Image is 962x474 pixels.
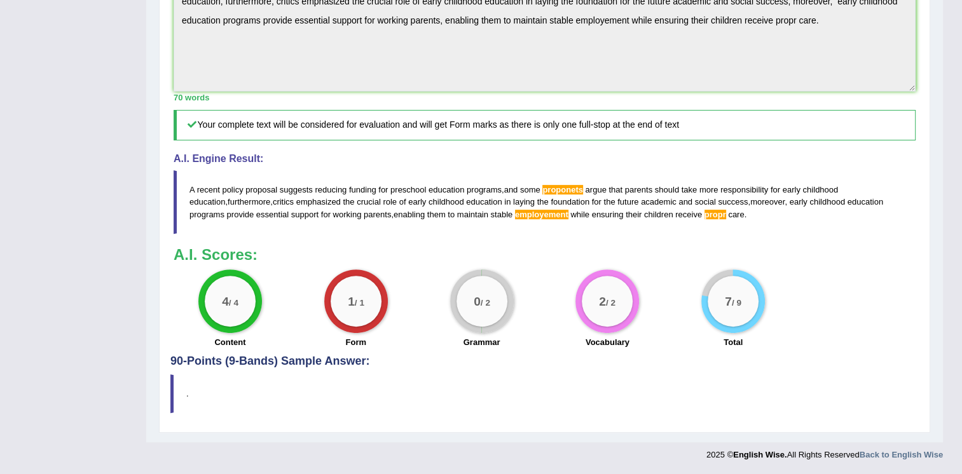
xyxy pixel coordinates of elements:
[467,185,502,194] span: programs
[732,297,741,307] small: / 9
[229,297,238,307] small: / 4
[718,197,748,207] span: success
[345,336,366,348] label: Form
[724,336,743,348] label: Total
[214,336,245,348] label: Content
[728,210,744,219] span: care
[606,297,615,307] small: / 2
[227,210,254,219] span: provide
[655,185,679,194] span: should
[174,91,916,104] div: 70 words
[343,197,354,207] span: the
[394,210,425,219] span: enabling
[357,197,381,207] span: crucial
[474,294,481,308] big: 0
[725,294,732,308] big: 7
[280,185,313,194] span: suggests
[222,294,229,308] big: 4
[586,336,629,348] label: Vocabulary
[174,246,258,263] b: A.I. Scores:
[245,185,277,194] span: proposal
[348,294,355,308] big: 1
[222,185,243,194] span: policy
[585,185,606,194] span: argue
[675,210,702,219] span: receive
[480,297,490,307] small: / 2
[551,197,589,207] span: foundation
[625,185,652,194] span: parents
[296,197,341,207] span: emphasized
[189,210,224,219] span: programs
[197,185,220,194] span: recent
[349,185,376,194] span: funding
[383,197,397,207] span: role
[504,185,518,194] span: and
[429,197,464,207] span: childhood
[704,210,726,219] span: Possible spelling mistake found. (did you mean: proper)
[644,210,673,219] span: children
[603,197,615,207] span: the
[273,197,294,207] span: critics
[641,197,677,207] span: academic
[617,197,638,207] span: future
[542,185,583,194] span: Possible spelling mistake found. (did you mean: proponents)
[378,185,388,194] span: for
[464,336,500,348] label: Grammar
[491,210,513,219] span: stable
[706,442,943,461] div: 2025 © All Rights Reserved
[802,185,838,194] span: childhood
[720,185,768,194] span: responsibility
[592,197,601,207] span: for
[174,170,916,233] blockquote: , , , , , , .
[315,185,347,194] span: reducing
[608,185,622,194] span: that
[457,210,488,219] span: maintain
[513,197,535,207] span: laying
[592,210,624,219] span: ensuring
[860,450,943,459] a: Back to English Wise
[790,197,807,207] span: early
[699,185,718,194] span: more
[515,210,568,219] span: Possible spelling mistake found. (did you mean: employment)
[448,210,455,219] span: to
[771,185,780,194] span: for
[682,185,697,194] span: take
[355,297,364,307] small: / 1
[291,210,319,219] span: support
[174,153,916,165] h4: A.I. Engine Result:
[809,197,845,207] span: childhood
[228,197,270,207] span: furthermore
[848,197,883,207] span: education
[520,185,540,194] span: some
[390,185,426,194] span: preschool
[626,210,642,219] span: their
[427,210,446,219] span: them
[787,197,790,207] span: Possible typo: you repeated a whitespace (did you mean: )
[599,294,606,308] big: 2
[408,197,426,207] span: early
[537,197,549,207] span: the
[333,210,362,219] span: working
[750,197,785,207] span: moreover
[174,110,916,140] h5: Your complete text will be considered for evaluation and will get Form marks as there is only one...
[189,197,225,207] span: education
[695,197,716,207] span: social
[364,210,391,219] span: parents
[570,210,589,219] span: while
[189,185,195,194] span: A
[783,185,801,194] span: early
[466,197,502,207] span: education
[321,210,331,219] span: for
[504,197,511,207] span: in
[429,185,464,194] span: education
[678,197,692,207] span: and
[256,210,289,219] span: essential
[733,450,787,459] strong: English Wise.
[170,374,919,413] blockquote: .
[399,197,406,207] span: of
